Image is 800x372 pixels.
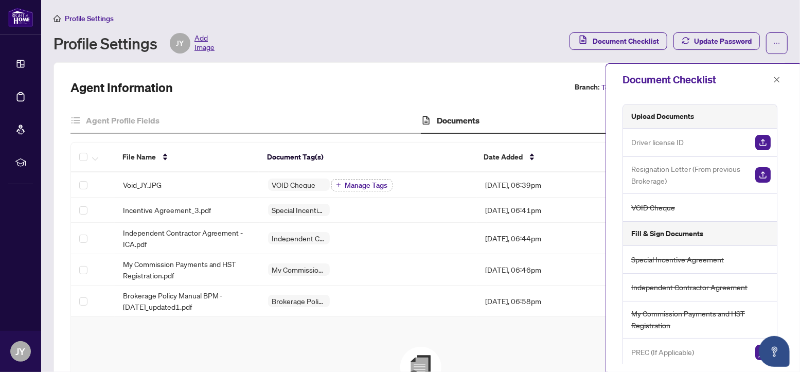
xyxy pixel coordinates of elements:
span: PREC (If Applicable) [631,346,694,358]
span: Driver license ID [631,136,684,148]
h5: Upload Documents [631,111,694,122]
span: Resignation Letter (From previous Brokerage) [631,163,747,187]
span: Toronto - [PERSON_NAME] [601,81,688,93]
span: Document Checklist [593,33,659,49]
img: Upload Document [755,167,771,183]
button: Open asap [759,336,790,367]
span: Independent Contractor Agreement [268,235,330,242]
div: Document Checklist [623,72,770,87]
h4: Documents [437,114,479,127]
span: ellipsis [773,40,780,47]
span: Independent Contractor Agreement [631,281,748,293]
span: VOID Cheque [268,181,320,188]
span: Void_JY.JPG [123,179,162,190]
h2: Agent Information [70,79,173,96]
button: Manage Tags [331,179,393,191]
button: Update Password [673,32,760,50]
span: My Commission Payments and HST Registration [268,266,330,273]
span: Update Password [694,33,752,49]
h4: Agent Profile Fields [86,114,159,127]
td: [DATE], 06:58pm [477,286,615,317]
span: Date Added [484,151,523,163]
span: plus [336,182,341,187]
span: Manage Tags [345,182,388,189]
span: Brokerage Policy Manual [268,297,330,305]
button: Document Checklist [570,32,667,50]
span: close [773,76,780,83]
th: Date Added [475,143,613,172]
span: Special Incentive Agreement [631,254,724,265]
span: Brokerage Policy Manual BPM - [DATE]_updated1.pdf [123,290,252,312]
span: Special Incentive Agreement [268,206,330,214]
span: Add Image [194,33,215,54]
img: Upload Document [755,135,771,150]
span: JY [176,38,184,49]
span: Independent Contractor Agreement - ICA.pdf [123,227,252,250]
td: [DATE], 06:46pm [477,254,615,286]
span: VOID Cheque [631,202,675,214]
th: File Name [114,143,259,172]
span: My Commission Payments and HST Registration.pdf [123,258,252,281]
span: JY [16,344,26,359]
span: home [54,15,61,22]
span: My Commission Payments and HST Registration [631,308,771,332]
img: Sign Document [755,345,771,360]
th: Document Tag(s) [259,143,475,172]
img: logo [8,8,33,27]
span: File Name [122,151,156,163]
h5: Fill & Sign Documents [631,228,703,239]
div: Profile Settings [54,33,215,54]
span: Incentive Agreement_3.pdf [123,204,211,216]
label: Branch: [575,81,599,93]
td: [DATE], 06:39pm [477,172,615,198]
td: [DATE], 06:44pm [477,223,615,254]
td: [DATE], 06:41pm [477,198,615,223]
span: Profile Settings [65,14,114,23]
